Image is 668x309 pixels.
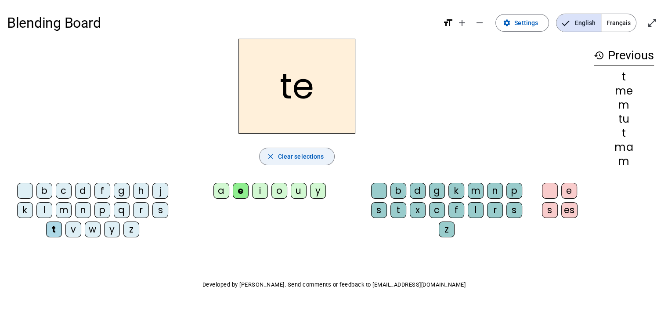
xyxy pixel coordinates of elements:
[410,202,426,218] div: x
[56,183,72,199] div: c
[390,183,406,199] div: b
[65,222,81,237] div: v
[390,202,406,218] div: t
[503,19,511,27] mat-icon: settings
[56,202,72,218] div: m
[594,86,654,96] div: me
[468,183,484,199] div: m
[647,18,657,28] mat-icon: open_in_full
[267,153,274,160] mat-icon: close
[556,14,636,32] mat-button-toggle-group: Language selection
[36,202,52,218] div: l
[561,183,577,199] div: e
[443,18,453,28] mat-icon: format_size
[133,183,149,199] div: h
[310,183,326,199] div: y
[453,14,471,32] button: Increase font size
[114,202,130,218] div: q
[410,183,426,199] div: d
[291,183,307,199] div: u
[474,18,485,28] mat-icon: remove
[213,183,229,199] div: a
[448,202,464,218] div: f
[429,202,445,218] div: c
[495,14,549,32] button: Settings
[46,222,62,237] div: t
[133,202,149,218] div: r
[594,100,654,110] div: m
[506,183,522,199] div: p
[594,72,654,82] div: t
[123,222,139,237] div: z
[429,183,445,199] div: g
[487,183,503,199] div: n
[259,148,335,165] button: Clear selections
[594,128,654,138] div: t
[594,46,654,65] h3: Previous
[439,222,455,237] div: z
[75,202,91,218] div: n
[468,202,484,218] div: l
[152,202,168,218] div: s
[594,142,654,153] div: ma
[561,202,578,218] div: es
[252,183,268,199] div: i
[448,183,464,199] div: k
[94,183,110,199] div: f
[457,18,467,28] mat-icon: add
[643,14,661,32] button: Enter full screen
[371,202,387,218] div: s
[7,280,661,290] p: Developed by [PERSON_NAME]. Send comments or feedback to [EMAIL_ADDRESS][DOMAIN_NAME]
[542,202,558,218] div: s
[601,14,636,32] span: Français
[556,14,601,32] span: English
[278,151,324,162] span: Clear selections
[17,202,33,218] div: k
[85,222,101,237] div: w
[271,183,287,199] div: o
[7,9,436,37] h1: Blending Board
[238,39,355,134] h2: te
[514,18,538,28] span: Settings
[75,183,91,199] div: d
[487,202,503,218] div: r
[104,222,120,237] div: y
[94,202,110,218] div: p
[114,183,130,199] div: g
[594,156,654,167] div: m
[594,50,604,61] mat-icon: history
[152,183,168,199] div: j
[471,14,488,32] button: Decrease font size
[36,183,52,199] div: b
[233,183,249,199] div: e
[594,114,654,124] div: tu
[506,202,522,218] div: s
